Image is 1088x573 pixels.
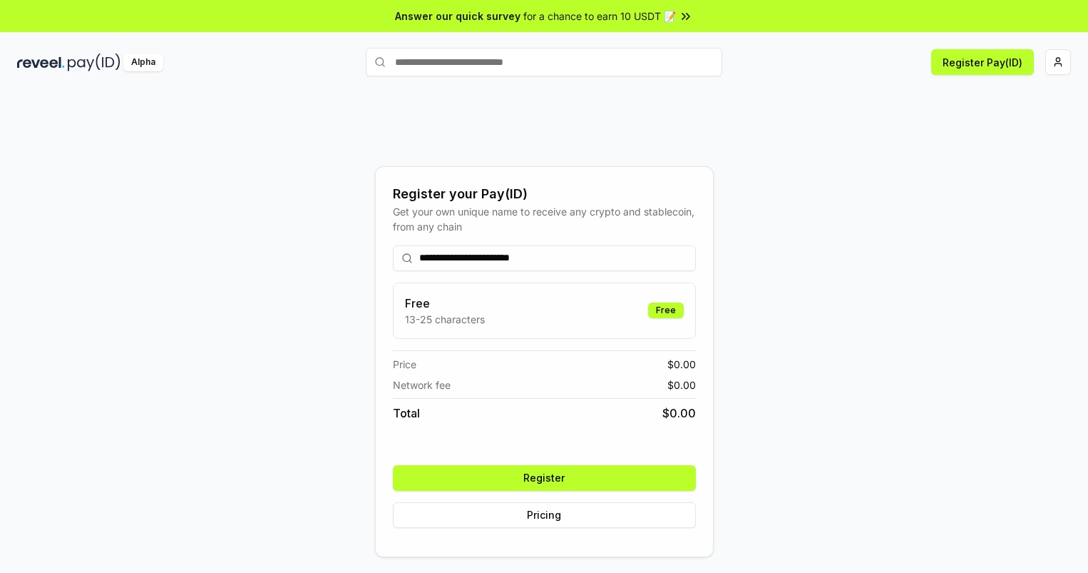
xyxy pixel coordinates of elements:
[662,405,696,422] span: $ 0.00
[393,204,696,234] div: Get your own unique name to receive any crypto and stablecoin, from any chain
[523,9,676,24] span: for a chance to earn 10 USDT 📝
[405,295,485,312] h3: Free
[395,9,520,24] span: Answer our quick survey
[393,377,451,392] span: Network fee
[393,184,696,204] div: Register your Pay(ID)
[68,54,120,71] img: pay_id
[931,49,1034,75] button: Register Pay(ID)
[648,303,684,318] div: Free
[123,54,163,71] div: Alpha
[393,357,416,372] span: Price
[393,405,420,422] span: Total
[667,357,696,372] span: $ 0.00
[667,377,696,392] span: $ 0.00
[393,465,696,491] button: Register
[393,502,696,528] button: Pricing
[405,312,485,327] p: 13-25 characters
[17,54,65,71] img: reveel_dark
